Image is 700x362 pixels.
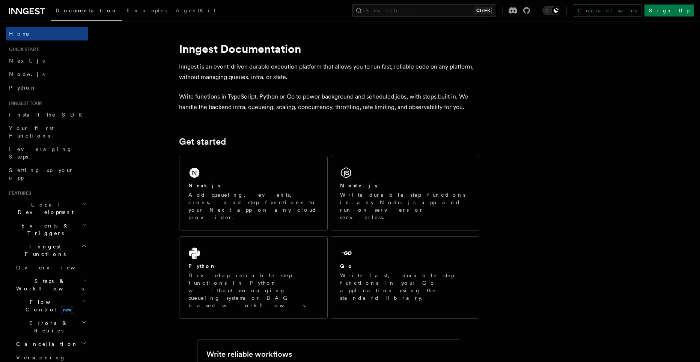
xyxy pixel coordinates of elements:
h1: Inngest Documentation [179,42,479,55]
p: Write fast, durable step functions in your Go application using the standard library. [340,272,470,302]
h2: Python [188,262,216,270]
span: Inngest Functions [6,243,81,258]
span: Cancellation [13,340,78,348]
a: Sign Up [644,4,694,16]
span: Documentation [56,7,117,13]
a: PythonDevelop reliable step functions in Python without managing queueing systems or DAG based wo... [179,236,328,319]
button: Local Development [6,198,88,219]
span: new [61,306,73,314]
a: Node.jsWrite durable step functions in any Node.js app and run on servers or serverless. [331,156,479,230]
a: Examples [122,2,171,20]
kbd: Ctrl+K [475,7,492,14]
span: Examples [126,7,167,13]
span: Setting up your app [9,167,74,181]
span: Next.js [9,58,45,64]
p: Write functions in TypeScript, Python or Go to power background and scheduled jobs, with steps bu... [179,91,479,112]
span: Inngest tour [6,100,42,106]
h2: Go [340,262,354,270]
span: Local Development [6,201,82,216]
p: Add queueing, events, crons, and step functions to your Next app on any cloud provider. [188,191,318,221]
a: Your first Functions [6,121,88,142]
button: Events & Triggers [6,219,88,240]
a: Contact sales [573,4,641,16]
button: Errors & Retries [13,316,88,337]
span: Leveraging Steps [9,146,72,160]
span: Features [6,190,31,196]
a: Get started [179,136,226,147]
a: Leveraging Steps [6,142,88,163]
span: Errors & Retries [13,319,81,334]
button: Cancellation [13,337,88,351]
button: Flow Controlnew [13,295,88,316]
p: Inngest is an event-driven durable execution platform that allows you to run fast, reliable code ... [179,61,479,82]
span: Node.js [9,71,45,77]
a: Next.js [6,54,88,67]
span: Overview [16,265,93,271]
span: Events & Triggers [6,222,82,237]
a: Node.js [6,67,88,81]
button: Search...Ctrl+K [352,4,496,16]
h2: Node.js [340,182,377,189]
span: Home [9,30,30,37]
p: Develop reliable step functions in Python without managing queueing systems or DAG based workflows. [188,272,318,309]
a: Setting up your app [6,163,88,184]
span: AgentKit [176,7,215,13]
a: Overview [13,261,88,274]
span: Quick start [6,46,39,52]
a: AgentKit [171,2,220,20]
p: Write durable step functions in any Node.js app and run on servers or serverless. [340,191,470,221]
button: Steps & Workflows [13,274,88,295]
h2: Write reliable workflows [206,349,292,359]
a: Home [6,27,88,40]
span: Install the SDK [9,112,87,118]
button: Inngest Functions [6,240,88,261]
span: Your first Functions [9,125,54,139]
span: Flow Control [13,298,83,313]
span: Versioning [16,355,66,361]
a: Next.jsAdd queueing, events, crons, and step functions to your Next app on any cloud provider. [179,156,328,230]
a: Python [6,81,88,94]
a: Install the SDK [6,108,88,121]
button: Toggle dark mode [542,6,560,15]
span: Steps & Workflows [13,277,84,292]
a: GoWrite fast, durable step functions in your Go application using the standard library. [331,236,479,319]
span: Python [9,85,36,91]
h2: Next.js [188,182,221,189]
a: Documentation [51,2,122,21]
